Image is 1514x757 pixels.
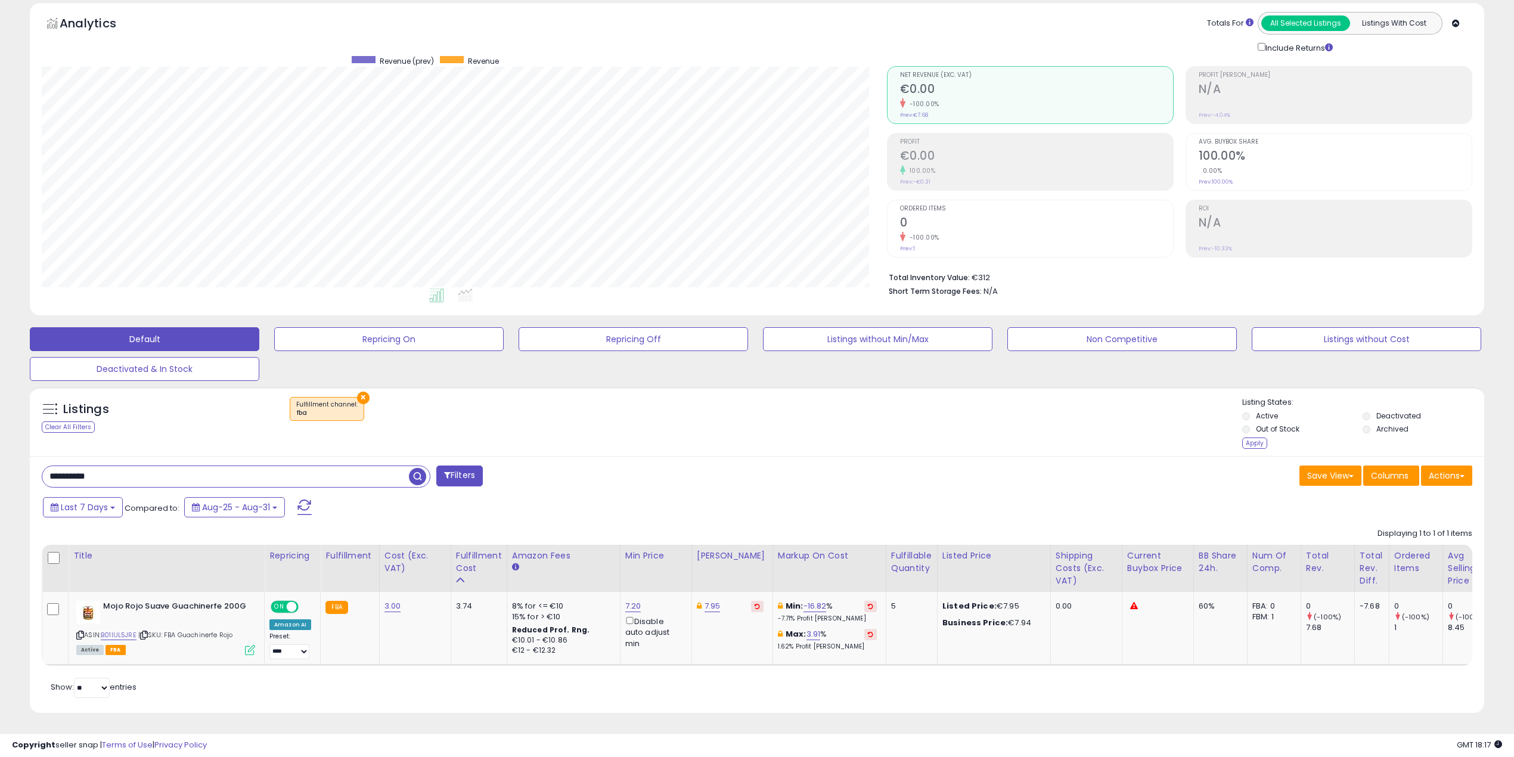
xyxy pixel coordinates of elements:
div: BB Share 24h. [1199,550,1242,575]
h2: €0.00 [900,149,1173,165]
span: All listings currently available for purchase on Amazon [76,645,104,655]
div: -7.68 [1360,601,1380,612]
div: 15% for > €10 [512,612,611,622]
button: Aug-25 - Aug-31 [184,497,285,517]
div: Listed Price [942,550,1045,562]
div: Ordered Items [1394,550,1438,575]
b: Short Term Storage Fees: [889,286,982,296]
span: OFF [297,602,316,612]
span: ROI [1199,206,1472,212]
small: (-100%) [1456,612,1483,622]
span: FBA [106,645,126,655]
small: Prev: 1 [900,245,915,252]
div: Include Returns [1249,41,1347,54]
span: Net Revenue (Exc. VAT) [900,72,1173,79]
button: Save View [1299,466,1361,486]
b: Mojo Rojo Suave Guachinerfe 200G [103,601,248,615]
small: Prev: -4.04% [1199,111,1230,119]
a: 7.95 [705,600,721,612]
div: Min Price [625,550,687,562]
button: Listings With Cost [1349,15,1438,31]
span: 2025-09-8 18:17 GMT [1457,739,1502,750]
div: % [778,629,877,651]
a: 3.91 [806,628,821,640]
b: Total Inventory Value: [889,272,970,283]
small: Prev: -€0.31 [900,178,930,185]
div: €7.94 [942,618,1041,628]
div: Total Rev. Diff. [1360,550,1384,587]
div: €10.01 - €10.86 [512,635,611,646]
span: Profit [PERSON_NAME] [1199,72,1472,79]
div: 60% [1199,601,1238,612]
a: -16.82 [803,600,827,612]
h5: Analytics [60,15,139,35]
img: 41vju0oRKSL._SL40_.jpg [76,601,100,623]
h2: N/A [1199,216,1472,232]
small: (-100%) [1314,612,1341,622]
button: Repricing Off [519,327,748,351]
small: Prev: -10.33% [1199,245,1232,252]
button: Deactivated & In Stock [30,357,259,381]
div: €7.95 [942,601,1041,612]
div: 0 [1448,601,1496,612]
span: Profit [900,139,1173,145]
a: 3.00 [384,600,401,612]
button: All Selected Listings [1261,15,1350,31]
div: Avg Selling Price [1448,550,1491,587]
div: Cost (Exc. VAT) [384,550,446,575]
div: Fulfillment [325,550,374,562]
div: Title [73,550,259,562]
small: FBA [325,601,348,614]
button: Actions [1421,466,1472,486]
div: % [778,601,877,623]
span: Aug-25 - Aug-31 [202,501,270,513]
div: 7.68 [1306,622,1354,633]
span: Avg. Buybox Share [1199,139,1472,145]
div: Repricing [269,550,315,562]
button: Repricing On [274,327,504,351]
label: Out of Stock [1256,424,1299,434]
div: Totals For [1207,18,1254,29]
a: 7.20 [625,600,641,612]
span: Compared to: [125,502,179,514]
span: Revenue (prev) [380,56,434,66]
div: Clear All Filters [42,421,95,433]
a: Privacy Policy [154,739,207,750]
th: The percentage added to the cost of goods (COGS) that forms the calculator for Min & Max prices. [772,545,886,592]
label: Archived [1376,424,1408,434]
div: Displaying 1 to 1 of 1 items [1378,528,1472,539]
span: N/A [984,286,998,297]
div: ASIN: [76,601,255,654]
div: 8.45 [1448,622,1496,633]
small: Prev: €7.68 [900,111,928,119]
li: €312 [889,269,1464,284]
h2: 0 [900,216,1173,232]
span: Fulfillment channel : [296,400,358,418]
div: Fulfillment Cost [456,550,502,575]
small: -100.00% [905,233,939,242]
div: FBA: 0 [1252,601,1292,612]
button: Listings without Cost [1252,327,1481,351]
small: Amazon Fees. [512,562,519,573]
div: 3.74 [456,601,498,612]
div: Num of Comp. [1252,550,1296,575]
div: 8% for <= €10 [512,601,611,612]
b: Reduced Prof. Rng. [512,625,590,635]
div: Shipping Costs (Exc. VAT) [1056,550,1117,587]
h2: €0.00 [900,82,1173,98]
a: B01IUL5JRE [101,630,136,640]
h5: Listings [63,401,109,418]
b: Max: [786,628,806,640]
div: 1 [1394,622,1442,633]
div: Amazon Fees [512,550,615,562]
span: Last 7 Days [61,501,108,513]
span: ON [272,602,287,612]
small: Prev: 100.00% [1199,178,1233,185]
div: 0 [1394,601,1442,612]
h2: 100.00% [1199,149,1472,165]
button: Listings without Min/Max [763,327,992,351]
small: 100.00% [905,166,936,175]
div: seller snap | | [12,740,207,751]
div: Amazon AI [269,619,311,630]
b: Business Price: [942,617,1008,628]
